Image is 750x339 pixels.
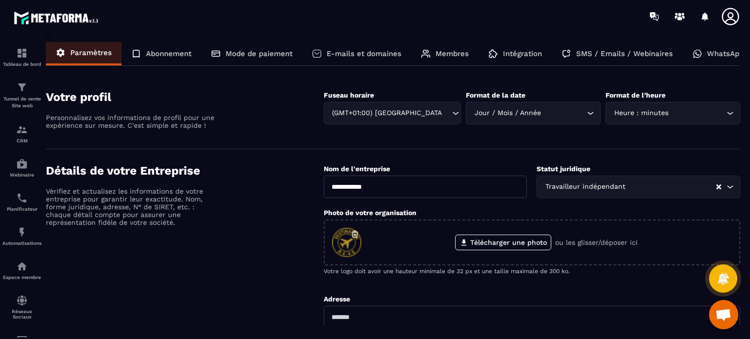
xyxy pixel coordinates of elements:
a: automationsautomationsAutomatisations [2,219,42,253]
p: Votre logo doit avoir une hauteur minimale de 32 px et une taille maximale de 300 ko. [324,268,740,275]
label: Nom de l'entreprise [324,165,390,173]
a: automationsautomationsWebinaire [2,151,42,185]
button: Clear Selected [716,183,721,191]
img: scheduler [16,192,28,204]
img: automations [16,226,28,238]
label: Adresse [324,295,350,303]
p: Abonnement [146,49,191,58]
p: Membres [436,49,469,58]
span: Jour / Mois / Année [472,108,543,119]
p: Webinaire [2,172,42,178]
p: Mode de paiement [226,49,292,58]
div: Search for option [537,176,740,198]
input: Search for option [442,108,450,119]
label: Télécharger une photo [455,235,551,250]
p: SMS / Emails / Webinaires [576,49,673,58]
img: formation [16,81,28,93]
img: social-network [16,295,28,306]
p: Tunnel de vente Site web [2,96,42,109]
a: schedulerschedulerPlanificateur [2,185,42,219]
p: CRM [2,138,42,143]
input: Search for option [627,181,715,192]
div: Search for option [466,102,601,124]
span: Travailleur indépendant [543,181,627,192]
img: formation [16,47,28,59]
img: logo [14,9,102,27]
label: Format de la date [466,91,525,99]
input: Search for option [543,108,584,119]
p: Réseaux Sociaux [2,309,42,319]
a: formationformationTunnel de vente Site web [2,74,42,117]
a: automationsautomationsEspace membre [2,253,42,287]
p: Planificateur [2,206,42,212]
p: Automatisations [2,240,42,246]
p: WhatsApp [707,49,744,58]
p: Tableau de bord [2,61,42,67]
label: Format de l’heure [605,91,666,99]
a: social-networksocial-networkRéseaux Sociaux [2,287,42,327]
h4: Votre profil [46,90,324,104]
label: Statut juridique [537,165,590,173]
a: formationformationTableau de bord [2,40,42,74]
label: Fuseau horaire [324,91,374,99]
div: Ouvrir le chat [709,300,738,329]
p: Intégration [503,49,542,58]
p: Espace membre [2,275,42,280]
p: Personnalisez vos informations de profil pour une expérience sur mesure. C'est simple et rapide ! [46,114,217,129]
h4: Détails de votre Entreprise [46,164,324,178]
label: Photo de votre organisation [324,209,417,217]
img: automations [16,260,28,272]
p: ou les glisser/déposer ici [555,239,638,246]
div: Search for option [324,102,461,124]
p: Paramètres [70,48,112,57]
span: Heure : minutes [612,108,670,119]
a: formationformationCRM [2,117,42,151]
img: automations [16,158,28,170]
span: (GMT+01:00) [GEOGRAPHIC_DATA] [330,108,443,119]
input: Search for option [670,108,724,119]
p: Vérifiez et actualisez les informations de votre entreprise pour garantir leur exactitude. Nom, f... [46,187,217,226]
img: formation [16,124,28,136]
div: Search for option [605,102,740,124]
p: E-mails et domaines [327,49,401,58]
